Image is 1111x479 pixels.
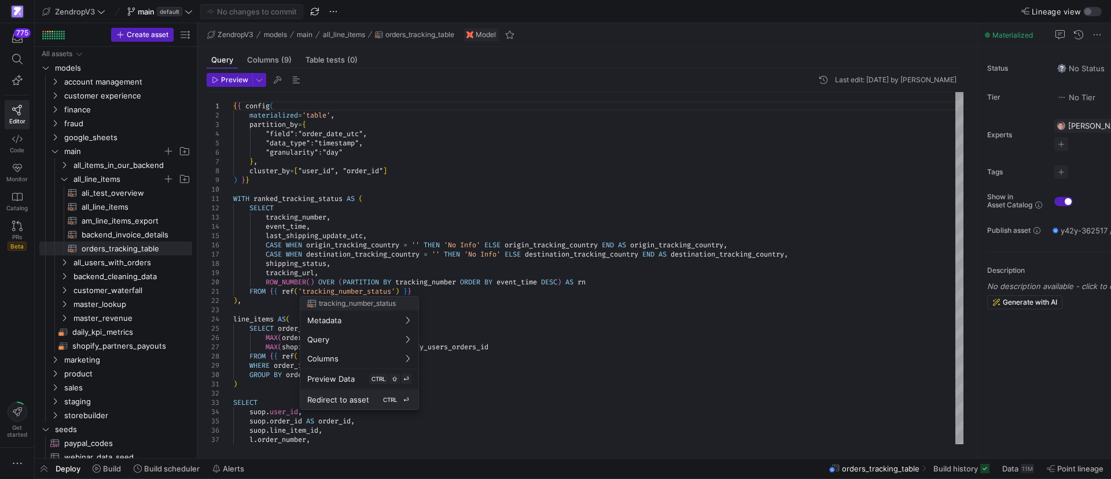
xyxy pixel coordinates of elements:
span: Query [307,335,329,344]
span: tracking_number_status [319,299,396,308]
span: Redirect to asset [307,395,369,404]
span: Metadata [307,316,341,325]
span: Columns [307,354,339,363]
span: ⏎ [403,396,409,403]
span: ⏎ [403,375,409,382]
span: CTRL [383,396,398,403]
span: ⇧ [392,375,398,382]
span: Preview Data [307,374,355,383]
span: CTRL [371,375,386,382]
